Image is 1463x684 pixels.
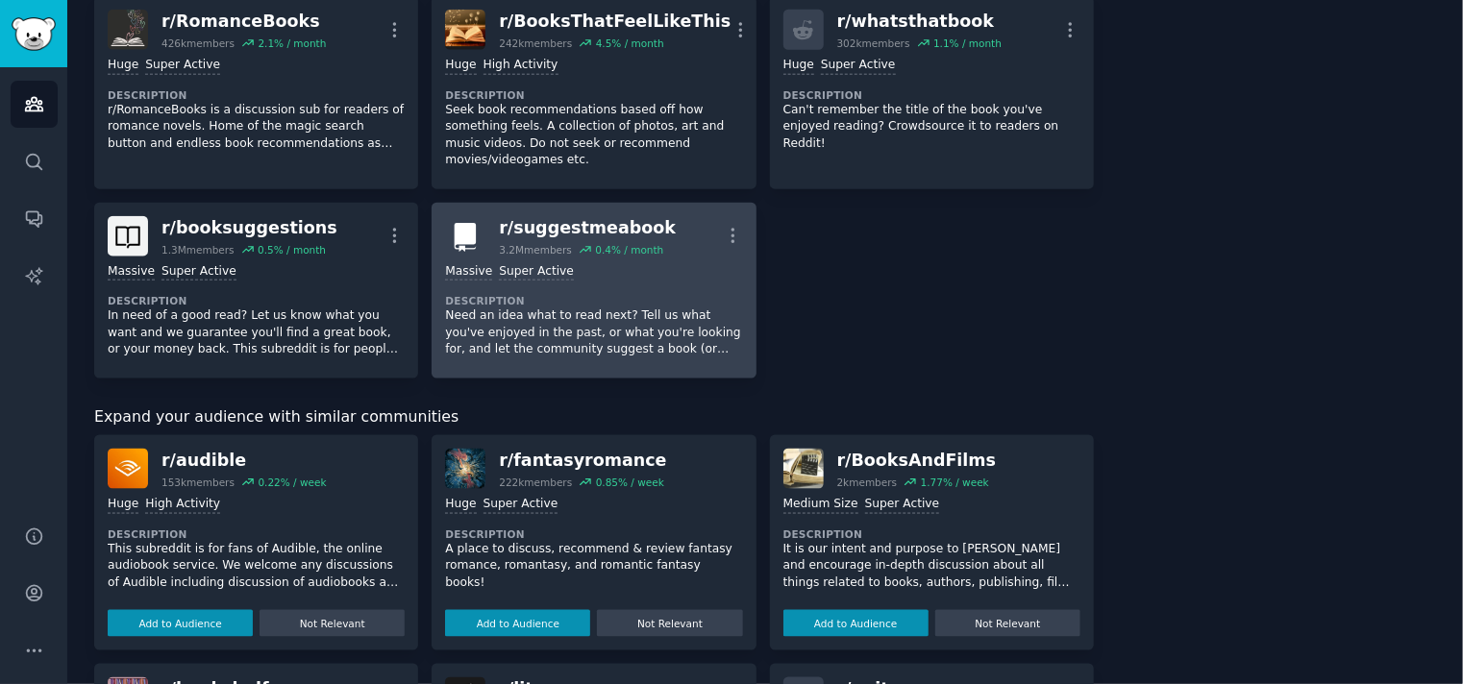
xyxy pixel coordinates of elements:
[258,476,326,489] div: 0.22 % / week
[108,496,138,514] div: Huge
[145,57,220,75] div: Super Active
[108,294,405,307] dt: Description
[445,449,485,489] img: fantasyromance
[94,405,459,429] span: Expand your audience with similar communities
[145,496,220,514] div: High Activity
[596,476,664,489] div: 0.85 % / week
[445,541,742,592] p: A place to discuss, recommend & review fantasy romance, romantasy, and romantic fantasy books!
[445,57,476,75] div: Huge
[499,243,572,256] div: 3.2M members
[108,449,148,489] img: audible
[108,541,405,592] p: This subreddit is for fans of Audible, the online audiobook service. We welcome any discussions o...
[161,243,235,256] div: 1.3M members
[933,37,1002,50] div: 1.1 % / month
[108,102,405,153] p: r/RomanceBooks is a discussion sub for readers of romance novels. Home of the magic search button...
[445,610,590,637] button: Add to Audience
[935,610,1080,637] button: Not Relevant
[484,57,558,75] div: High Activity
[258,37,326,50] div: 2.1 % / month
[161,37,235,50] div: 426k members
[12,17,56,51] img: GummySearch logo
[445,88,742,102] dt: Description
[499,449,666,473] div: r/ fantasyromance
[783,102,1080,153] p: Can't remember the title of the book you've enjoyed reading? Crowdsource it to readers on Reddit!
[445,263,492,281] div: Massive
[499,216,676,240] div: r/ suggestmeabook
[783,541,1080,592] p: It is our intent and purpose to [PERSON_NAME] and encourage in-depth discussion about all things ...
[445,527,742,541] dt: Description
[783,88,1080,102] dt: Description
[108,10,148,50] img: RomanceBooks
[837,10,1002,34] div: r/ whatsthatbook
[596,37,664,50] div: 4.5 % / month
[484,496,558,514] div: Super Active
[445,496,476,514] div: Huge
[865,496,940,514] div: Super Active
[161,216,337,240] div: r/ booksuggestions
[595,243,663,256] div: 0.4 % / month
[161,449,327,473] div: r/ audible
[258,243,326,256] div: 0.5 % / month
[161,476,235,489] div: 153k members
[783,527,1080,541] dt: Description
[108,263,155,281] div: Massive
[597,610,742,637] button: Not Relevant
[108,307,405,358] p: In need of a good read? Let us know what you want and we guarantee you'll find a great book, or y...
[161,263,236,281] div: Super Active
[445,102,742,169] p: Seek book recommendations based off how something feels. A collection of photos, art and music vi...
[783,449,824,489] img: BooksAndFilms
[499,37,572,50] div: 242k members
[108,610,253,637] button: Add to Audience
[783,610,929,637] button: Add to Audience
[108,216,148,256] img: booksuggestions
[837,37,910,50] div: 302k members
[783,57,814,75] div: Huge
[94,203,418,379] a: booksuggestionsr/booksuggestions1.3Mmembers0.5% / monthMassiveSuper ActiveDescriptionIn need of a...
[921,476,989,489] div: 1.77 % / week
[821,57,896,75] div: Super Active
[783,496,858,514] div: Medium Size
[499,263,574,281] div: Super Active
[445,216,485,256] img: suggestmeabook
[161,10,326,34] div: r/ RomanceBooks
[837,449,997,473] div: r/ BooksAndFilms
[108,527,405,541] dt: Description
[445,307,742,358] p: Need an idea what to read next? Tell us what you've enjoyed in the past, or what you're looking f...
[108,88,405,102] dt: Description
[499,10,731,34] div: r/ BooksThatFeelLikeThis
[499,476,572,489] div: 222k members
[260,610,405,637] button: Not Relevant
[432,203,756,379] a: suggestmeabookr/suggestmeabook3.2Mmembers0.4% / monthMassiveSuper ActiveDescriptionNeed an idea w...
[445,294,742,307] dt: Description
[837,476,898,489] div: 2k members
[108,57,138,75] div: Huge
[445,10,485,50] img: BooksThatFeelLikeThis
